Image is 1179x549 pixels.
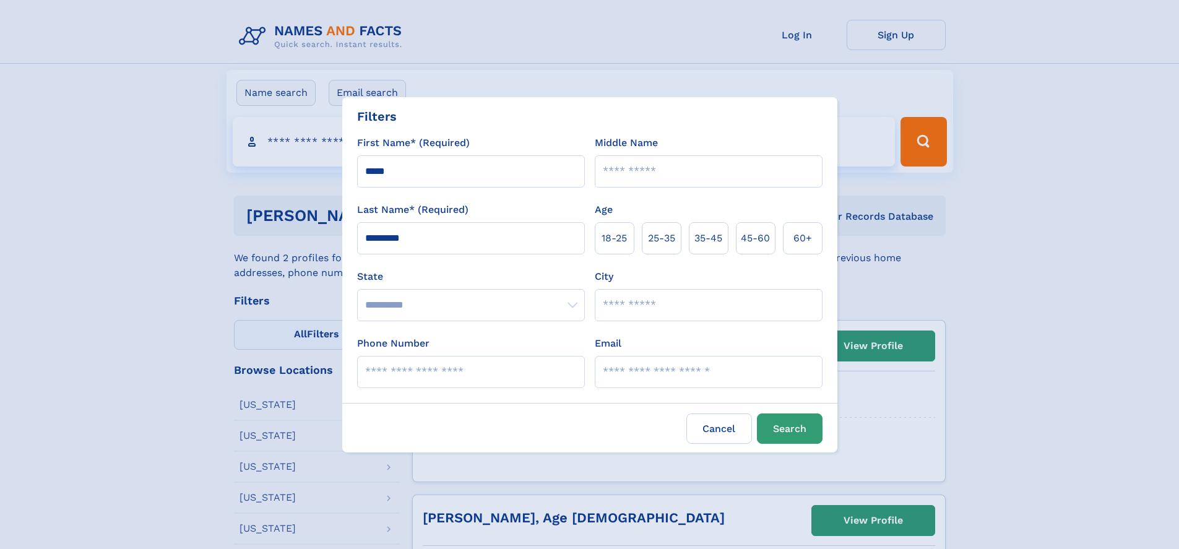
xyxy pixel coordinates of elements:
span: 25‑35 [648,231,675,246]
label: State [357,269,585,284]
label: Cancel [686,413,752,444]
label: City [595,269,613,284]
span: 18‑25 [602,231,627,246]
div: Filters [357,107,397,126]
label: Age [595,202,613,217]
label: Phone Number [357,336,430,351]
span: 45‑60 [741,231,770,246]
label: Last Name* (Required) [357,202,469,217]
span: 35‑45 [694,231,722,246]
label: Middle Name [595,136,658,150]
button: Search [757,413,823,444]
span: 60+ [793,231,812,246]
label: First Name* (Required) [357,136,470,150]
label: Email [595,336,621,351]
